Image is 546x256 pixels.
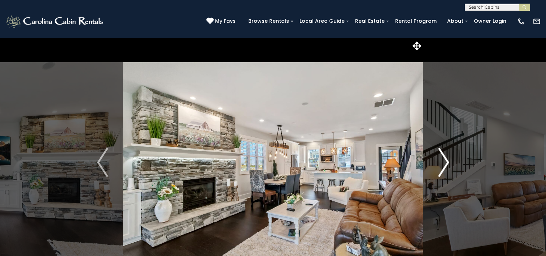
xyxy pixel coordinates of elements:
[97,148,108,177] img: arrow
[533,17,541,25] img: mail-regular-white.png
[215,17,236,25] span: My Favs
[392,16,440,27] a: Rental Program
[351,16,388,27] a: Real Estate
[206,17,237,25] a: My Favs
[444,16,467,27] a: About
[438,148,449,177] img: arrow
[5,14,105,29] img: White-1-2.png
[470,16,510,27] a: Owner Login
[517,17,525,25] img: phone-regular-white.png
[296,16,348,27] a: Local Area Guide
[245,16,293,27] a: Browse Rentals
